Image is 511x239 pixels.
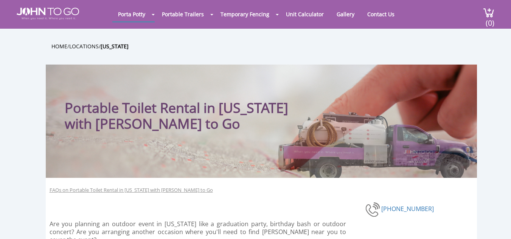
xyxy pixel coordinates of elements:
[331,7,360,22] a: Gallery
[381,205,434,213] a: [PHONE_NUMBER]
[17,8,79,20] img: JOHN to go
[50,187,213,194] a: FAQs on Portable Toilet Rental in [US_STATE] with [PERSON_NAME] to Go
[51,43,67,50] a: Home
[156,7,210,22] a: Portable Trailers
[365,201,381,218] img: phone-number
[269,108,473,178] img: Truck
[69,43,99,50] a: Locations
[280,7,329,22] a: Unit Calculator
[101,43,129,50] a: [US_STATE]
[65,80,309,132] h1: Portable Toilet Rental in [US_STATE] with [PERSON_NAME] to Go
[362,7,400,22] a: Contact Us
[483,8,494,18] img: cart a
[485,12,494,28] span: (0)
[112,7,151,22] a: Porta Potty
[51,42,483,51] ul: / /
[215,7,275,22] a: Temporary Fencing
